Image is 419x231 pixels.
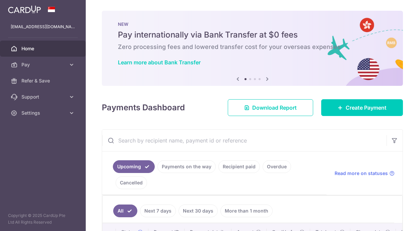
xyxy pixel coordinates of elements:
[21,45,66,52] span: Home
[218,160,260,173] a: Recipient paid
[140,205,176,217] a: Next 7 days
[102,130,387,151] input: Search by recipient name, payment id or reference
[21,110,66,116] span: Settings
[102,11,403,86] img: Bank transfer banner
[21,77,66,84] span: Refer & Save
[11,23,75,30] p: [EMAIL_ADDRESS][DOMAIN_NAME]
[157,160,216,173] a: Payments on the way
[263,160,291,173] a: Overdue
[21,94,66,100] span: Support
[220,205,273,217] a: More than 1 month
[8,5,41,13] img: CardUp
[118,43,387,51] h6: Zero processing fees and lowered transfer cost for your overseas expenses
[228,99,313,116] a: Download Report
[21,61,66,68] span: Pay
[118,30,387,40] h5: Pay internationally via Bank Transfer at $0 fees
[118,21,387,27] p: NEW
[335,170,395,177] a: Read more on statuses
[346,104,387,112] span: Create Payment
[335,170,388,177] span: Read more on statuses
[113,160,155,173] a: Upcoming
[321,99,403,116] a: Create Payment
[118,59,201,66] a: Learn more about Bank Transfer
[179,205,218,217] a: Next 30 days
[113,205,137,217] a: All
[102,102,185,114] h4: Payments Dashboard
[116,176,147,189] a: Cancelled
[252,104,297,112] span: Download Report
